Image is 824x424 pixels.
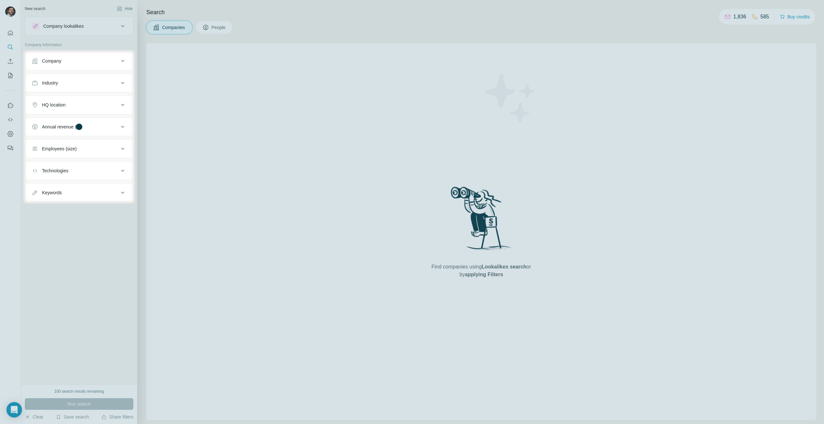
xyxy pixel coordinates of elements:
[25,75,133,91] button: Industry
[25,97,133,113] button: HQ location
[25,119,133,135] button: Annual revenue ($)
[135,63,266,191] iframe: Tooltip
[42,80,58,86] div: Industry
[42,58,61,64] div: Company
[25,141,133,156] button: Employees (size)
[25,53,133,69] button: Company
[42,146,77,152] div: Employees (size)
[42,102,66,108] div: HQ location
[42,189,62,196] div: Keywords
[42,124,80,130] div: Annual revenue ($)
[42,167,68,174] div: Technologies
[25,185,133,200] button: Keywords
[25,163,133,178] button: Technologies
